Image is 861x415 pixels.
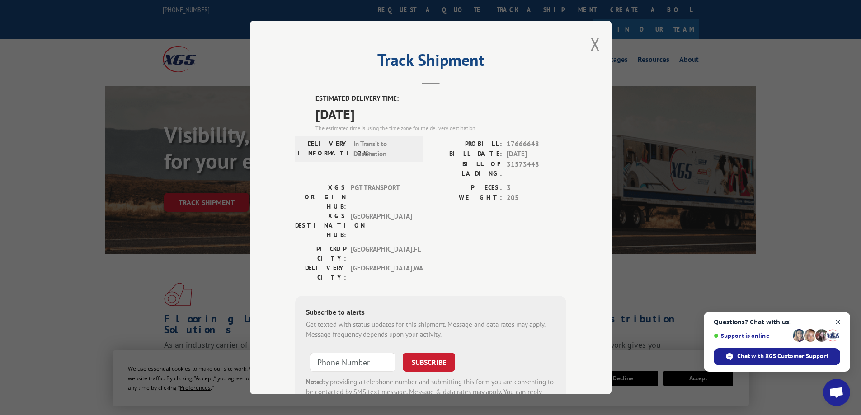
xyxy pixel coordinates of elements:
div: Open chat [823,379,850,406]
span: 3 [507,183,566,193]
span: [GEOGRAPHIC_DATA] , WA [351,263,412,282]
span: [GEOGRAPHIC_DATA] [351,211,412,240]
span: Questions? Chat with us! [714,318,840,326]
label: ESTIMATED DELIVERY TIME: [315,93,566,104]
label: PICKUP CITY: [295,244,346,263]
span: 17666648 [507,139,566,149]
div: Chat with XGS Customer Support [714,348,840,365]
h2: Track Shipment [295,54,566,71]
label: XGS ORIGIN HUB: [295,183,346,211]
button: SUBSCRIBE [403,353,455,372]
span: 31573448 [507,159,566,178]
strong: Note: [306,378,322,386]
label: PIECES: [431,183,502,193]
input: Phone Number [310,353,395,372]
label: BILL OF LADING: [431,159,502,178]
span: Chat with XGS Customer Support [737,352,828,360]
div: The estimated time is using the time zone for the delivery destination. [315,124,566,132]
span: Close chat [833,317,844,328]
label: XGS DESTINATION HUB: [295,211,346,240]
span: [DATE] [315,104,566,124]
label: WEIGHT: [431,193,502,203]
span: [DATE] [507,149,566,159]
span: PGT TRANSPORT [351,183,412,211]
label: BILL DATE: [431,149,502,159]
span: [GEOGRAPHIC_DATA] , FL [351,244,412,263]
div: by providing a telephone number and submitting this form you are consenting to be contacted by SM... [306,377,555,408]
span: 205 [507,193,566,203]
span: In Transit to Destination [353,139,414,159]
label: PROBILL: [431,139,502,149]
label: DELIVERY INFORMATION: [298,139,349,159]
button: Close modal [590,32,600,56]
span: Support is online [714,332,790,339]
label: DELIVERY CITY: [295,263,346,282]
div: Get texted with status updates for this shipment. Message and data rates may apply. Message frequ... [306,320,555,340]
div: Subscribe to alerts [306,307,555,320]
